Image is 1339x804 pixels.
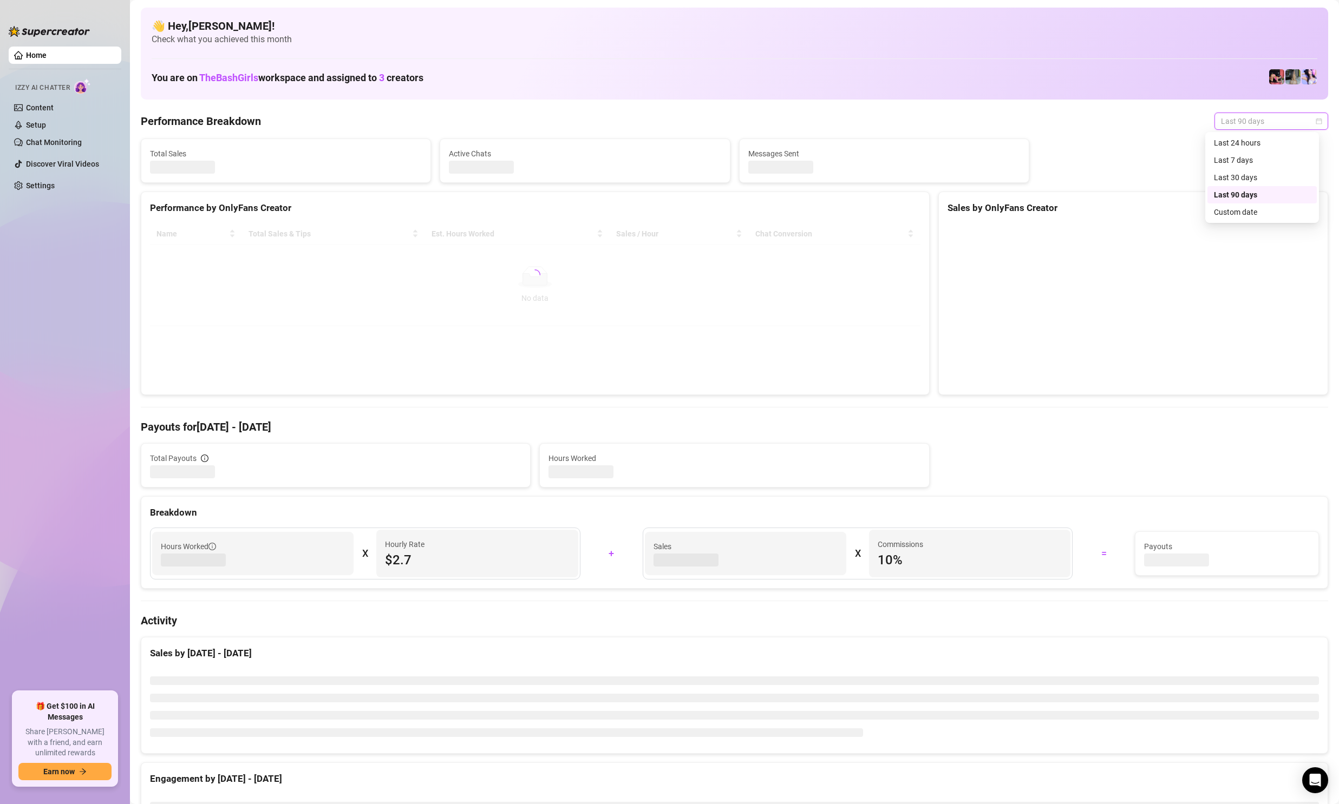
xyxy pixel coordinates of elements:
span: arrow-right [79,768,87,775]
span: Sales [654,541,838,552]
div: Last 30 days [1207,169,1317,186]
a: Settings [26,181,55,190]
div: Last 24 hours [1207,134,1317,151]
span: 10 % [878,551,1062,569]
span: calendar [1316,118,1322,124]
span: Total Sales [150,148,422,160]
div: Last 24 hours [1214,137,1310,149]
div: Last 7 days [1207,151,1317,169]
a: Content [26,103,54,112]
span: Active Chats [449,148,721,160]
div: Performance by OnlyFans Creator [150,201,920,215]
div: Last 90 days [1207,186,1317,203]
span: Check what you achieved this month [152,34,1317,45]
a: Chat Monitoring [26,138,82,147]
button: Earn nowarrow-right [18,763,112,780]
div: Last 7 days [1214,154,1310,166]
span: Earn now [43,767,75,776]
span: Payouts [1144,541,1310,552]
h4: Performance Breakdown [141,114,261,129]
div: Sales by OnlyFans Creator [948,201,1319,215]
img: AI Chatter [74,78,91,94]
span: Messages Sent [748,148,1020,160]
span: 🎁 Get $100 in AI Messages [18,701,112,722]
h4: Activity [141,613,1328,628]
div: Breakdown [150,505,1319,520]
span: Share [PERSON_NAME] with a friend, and earn unlimited rewards [18,727,112,759]
div: X [855,545,860,562]
img: Ary [1302,69,1317,84]
span: 3 [379,72,384,83]
div: Open Intercom Messenger [1302,767,1328,793]
a: Home [26,51,47,60]
div: = [1079,545,1128,562]
span: info-circle [208,543,216,550]
div: + [587,545,636,562]
span: Izzy AI Chatter [15,83,70,93]
span: TheBashGirls [199,72,258,83]
article: Commissions [878,538,923,550]
span: loading [530,269,540,280]
h4: 👋 Hey, [PERSON_NAME] ! [152,18,1317,34]
h4: Payouts for [DATE] - [DATE] [141,419,1328,434]
span: Hours Worked [548,452,920,464]
img: Brenda [1285,69,1301,84]
div: Sales by [DATE] - [DATE] [150,646,1319,661]
img: logo-BBDzfeDw.svg [9,26,90,37]
span: info-circle [201,454,208,462]
div: Engagement by [DATE] - [DATE] [150,772,1319,786]
span: Last 90 days [1221,113,1322,129]
div: Last 90 days [1214,189,1310,201]
a: Setup [26,121,46,129]
span: Hours Worked [161,541,216,552]
div: Last 30 days [1214,172,1310,183]
div: X [362,545,368,562]
div: Custom date [1214,206,1310,218]
h1: You are on workspace and assigned to creators [152,72,423,84]
span: $2.7 [385,551,569,569]
article: Hourly Rate [385,538,424,550]
img: Jacky [1269,69,1284,84]
div: Custom date [1207,203,1317,221]
span: Total Payouts [150,452,197,464]
a: Discover Viral Videos [26,160,99,168]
